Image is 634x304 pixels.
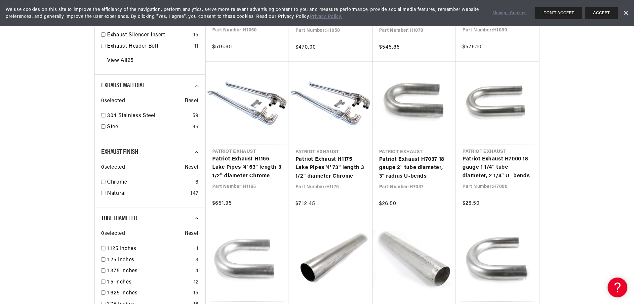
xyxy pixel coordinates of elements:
a: Patriot Exhaust H1165 Lake Pipes '4' 63" length 3 1/2" diameter Chrome [212,155,282,181]
div: 12 [194,278,199,287]
div: 1 [196,245,199,253]
span: Reset [185,230,199,238]
a: 1.625 Inches [107,289,191,298]
div: 3 [195,256,199,265]
a: Natural [107,190,188,198]
div: 11 [194,42,199,51]
div: 15 [193,31,199,40]
a: 304 Stainless Steel [107,112,190,120]
a: 1.375 Inches [107,267,193,276]
a: Privacy Policy. [310,14,342,19]
a: Manage Cookies [493,10,527,17]
a: Exhaust Silencer Insert [107,31,191,40]
a: Dismiss Banner [620,8,630,18]
a: Patriot Exhaust H7037 18 gauge 2" tube diameter, 3" radius U-bends [379,155,450,181]
a: View All 25 [107,57,134,65]
button: ACCEPT [585,7,618,19]
a: Chrome [107,178,193,187]
a: Exhaust Header Bolt [107,42,192,51]
span: Exhaust Finish [101,149,138,155]
span: Reset [185,163,199,172]
a: 1.25 Inches [107,256,193,265]
div: 15 [193,289,199,298]
span: 0 selected [101,97,125,106]
a: 1.5 Inches [107,278,191,287]
div: 4 [195,267,199,276]
div: 6 [195,178,199,187]
div: 59 [192,112,199,120]
span: Reset [185,97,199,106]
a: Patriot Exhaust H7000 18 gauge 1 1/4" tube diameter, 2 1/4" U- bends [462,155,533,181]
span: Exhaust Material [101,82,145,89]
span: Tube Diameter [101,215,137,222]
span: We use cookies on this site to improve the efficiency of the navigation, perform analytics, serve... [6,6,483,20]
span: 0 selected [101,163,125,172]
a: Steel [107,123,190,132]
span: 0 selected [101,230,125,238]
div: 95 [192,123,199,132]
button: DON'T ACCEPT [535,7,582,19]
a: 1.125 Inches [107,245,194,253]
div: 147 [190,190,199,198]
a: Patriot Exhaust H1175 Lake Pipes '4' 73" length 3 1/2" diameter Chrome [296,155,366,181]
